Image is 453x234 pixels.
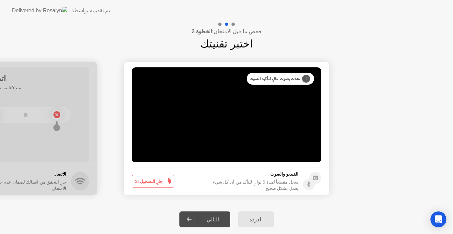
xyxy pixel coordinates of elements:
[179,211,230,227] button: التالي
[197,216,228,223] div: التالي
[210,179,298,192] div: سجل مقطعاً لمدة 5 ثوانٍ للتأكد من أن كل شيء يعمل بشكل صحيح
[12,7,67,14] img: Delivered by Rosalyn
[430,211,446,227] div: Open Intercom Messenger
[240,216,272,223] div: العودة
[238,211,274,227] button: العودة
[200,36,253,52] h1: اختبر تقنيتك
[71,7,110,15] div: تم تقديمه بواسطة
[210,171,298,178] h5: الفيديو والصوت
[192,29,212,34] b: الخطوة 2
[192,28,261,36] h4: فحص ما قبل الامتحان:
[135,179,140,184] span: 3s
[132,175,174,188] button: جارٍ التسجيل3s
[247,73,314,85] div: تحدث بصوت عالٍ لتأكيد الصوت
